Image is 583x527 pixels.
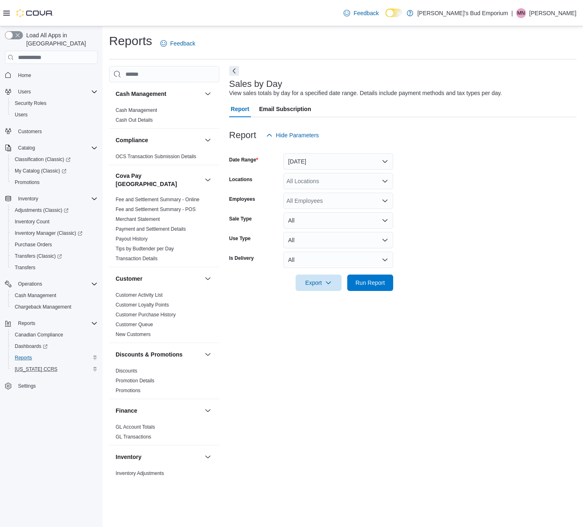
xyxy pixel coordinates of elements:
a: Cash Management [116,107,157,113]
span: Classification (Classic) [11,154,98,164]
span: Adjustments (Classic) [11,205,98,215]
a: Promotions [116,388,141,393]
span: Customers [18,128,42,135]
div: Cash Management [109,105,219,128]
button: Customer [116,275,201,283]
a: My Catalog (Classic) [11,166,70,176]
button: Inventory [2,193,101,204]
h3: Sales by Day [229,79,282,89]
a: Customer Loyalty Points [116,302,169,308]
span: Dark Mode [385,17,386,18]
button: Customer [203,274,213,284]
h3: Finance [116,407,137,415]
span: Reports [15,318,98,328]
a: Fee and Settlement Summary - POS [116,207,196,212]
span: Catalog [15,143,98,153]
a: GL Account Totals [116,424,155,430]
span: Canadian Compliance [15,332,63,338]
nav: Complex example [5,66,98,413]
span: Inventory Count [11,217,98,227]
span: My Catalog (Classic) [11,166,98,176]
a: [US_STATE] CCRS [11,364,61,374]
button: Purchase Orders [8,239,101,250]
span: Hide Parameters [276,131,319,139]
span: Users [15,111,27,118]
span: Cash Management [15,292,56,299]
button: Reports [8,352,101,363]
p: [PERSON_NAME] [529,8,576,18]
button: Inventory [116,453,201,461]
button: All [283,212,393,229]
button: Cash Management [116,90,201,98]
span: Email Subscription [259,101,311,117]
button: Chargeback Management [8,301,101,313]
span: Users [18,89,31,95]
span: Cash Management [11,291,98,300]
a: Transfers [11,263,39,273]
a: Cash Out Details [116,117,153,123]
button: Canadian Compliance [8,329,101,341]
span: Reports [18,320,35,327]
button: Promotions [8,177,101,188]
span: Security Roles [15,100,46,107]
a: Inventory Manager (Classic) [11,228,86,238]
a: Dashboards [11,341,51,351]
a: Feedback [340,5,382,21]
a: Fee and Settlement Summary - Online [116,197,200,202]
button: Users [15,87,34,97]
button: Catalog [2,142,101,154]
a: Tips by Budtender per Day [116,246,174,252]
h1: Reports [109,33,152,49]
span: Settings [18,383,36,389]
button: Discounts & Promotions [203,350,213,359]
div: View sales totals by day for a specified date range. Details include payment methods and tax type... [229,89,502,98]
span: Load All Apps in [GEOGRAPHIC_DATA] [23,31,98,48]
button: Operations [2,278,101,290]
a: GL Transactions [116,434,151,440]
button: Export [296,275,342,291]
p: | [511,8,513,18]
button: Open list of options [382,198,388,204]
button: Security Roles [8,98,101,109]
span: Chargeback Management [15,304,71,310]
a: Adjustments (Classic) [8,204,101,216]
div: Compliance [109,152,219,165]
span: Inventory [18,195,38,202]
span: Export [301,275,337,291]
span: Reports [15,354,32,361]
div: Matej Nepimach [516,8,526,18]
span: Inventory Manager (Classic) [11,228,98,238]
span: Feedback [353,9,378,17]
div: Discounts & Promotions [109,366,219,399]
label: Is Delivery [229,255,254,261]
a: Discounts [116,368,137,374]
h3: Report [229,130,256,140]
span: Inventory Count [15,218,50,225]
h3: Inventory [116,453,141,461]
button: Users [2,86,101,98]
a: Canadian Compliance [11,330,66,340]
button: Customers [2,125,101,137]
a: Promotions [11,177,43,187]
button: Compliance [203,135,213,145]
span: Report [231,101,249,117]
span: Settings [15,381,98,391]
button: Home [2,69,101,81]
button: All [283,252,393,268]
button: Inventory [203,452,213,462]
span: Adjustments (Classic) [15,207,68,214]
span: Purchase Orders [11,240,98,250]
span: Security Roles [11,98,98,108]
h3: Compliance [116,136,148,144]
span: [US_STATE] CCRS [15,366,57,373]
div: Customer [109,290,219,343]
span: Transfers [15,264,35,271]
a: New Customers [116,332,150,337]
button: Catalog [15,143,38,153]
span: Dashboards [11,341,98,351]
button: Reports [15,318,39,328]
span: Catalog [18,145,35,151]
a: Inventory Manager (Classic) [8,227,101,239]
span: Reports [11,353,98,363]
button: Inventory [15,194,41,204]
